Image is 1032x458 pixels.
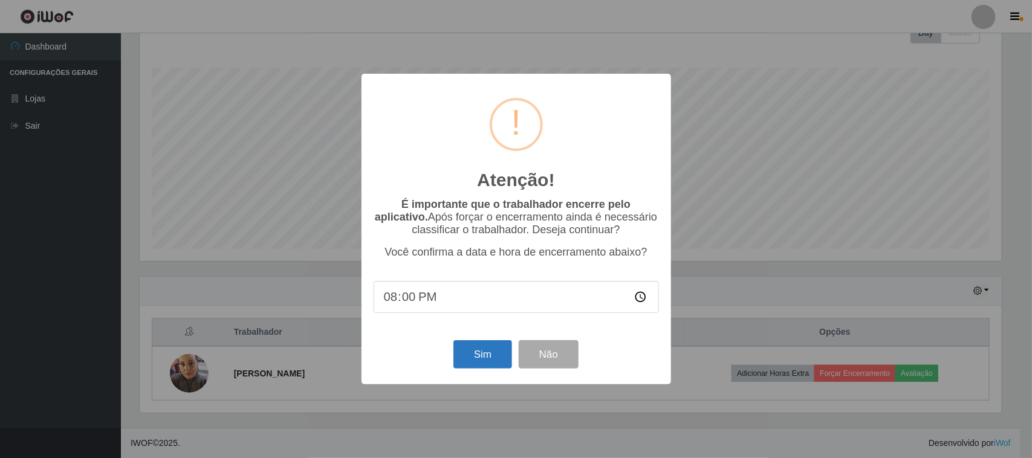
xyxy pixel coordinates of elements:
b: É importante que o trabalhador encerre pelo aplicativo. [375,198,631,223]
button: Sim [453,340,512,369]
p: Você confirma a data e hora de encerramento abaixo? [374,246,659,259]
button: Não [519,340,579,369]
h2: Atenção! [477,169,554,191]
p: Após forçar o encerramento ainda é necessário classificar o trabalhador. Deseja continuar? [374,198,659,236]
